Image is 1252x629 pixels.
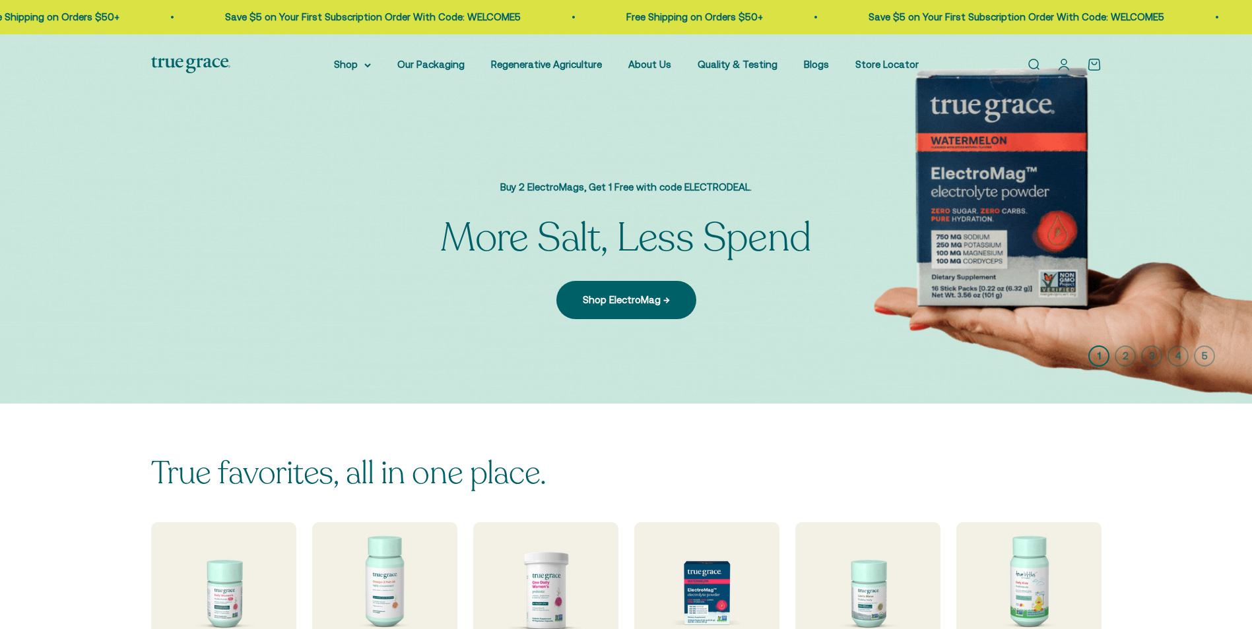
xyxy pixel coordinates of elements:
[865,9,1161,25] p: Save $5 on Your First Subscription Order With Code: WELCOME5
[491,59,602,70] a: Regenerative Agriculture
[1194,345,1215,367] button: 5
[1088,345,1109,367] button: 1
[1168,345,1189,367] button: 4
[334,57,371,73] summary: Shop
[151,452,546,494] split-lines: True favorites, all in one place.
[1141,345,1162,367] button: 3
[804,59,829,70] a: Blogs
[397,59,465,70] a: Our Packaging
[222,9,517,25] p: Save $5 on Your First Subscription Order With Code: WELCOME5
[440,179,811,195] p: Buy 2 ElectroMags, Get 1 Free with code ELECTRODEAL.
[556,281,696,319] a: Shop ElectroMag →
[623,11,760,22] a: Free Shipping on Orders $50+
[1115,345,1136,367] button: 2
[440,211,811,265] split-lines: More Salt, Less Spend
[855,59,919,70] a: Store Locator
[698,59,777,70] a: Quality & Testing
[628,59,671,70] a: About Us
